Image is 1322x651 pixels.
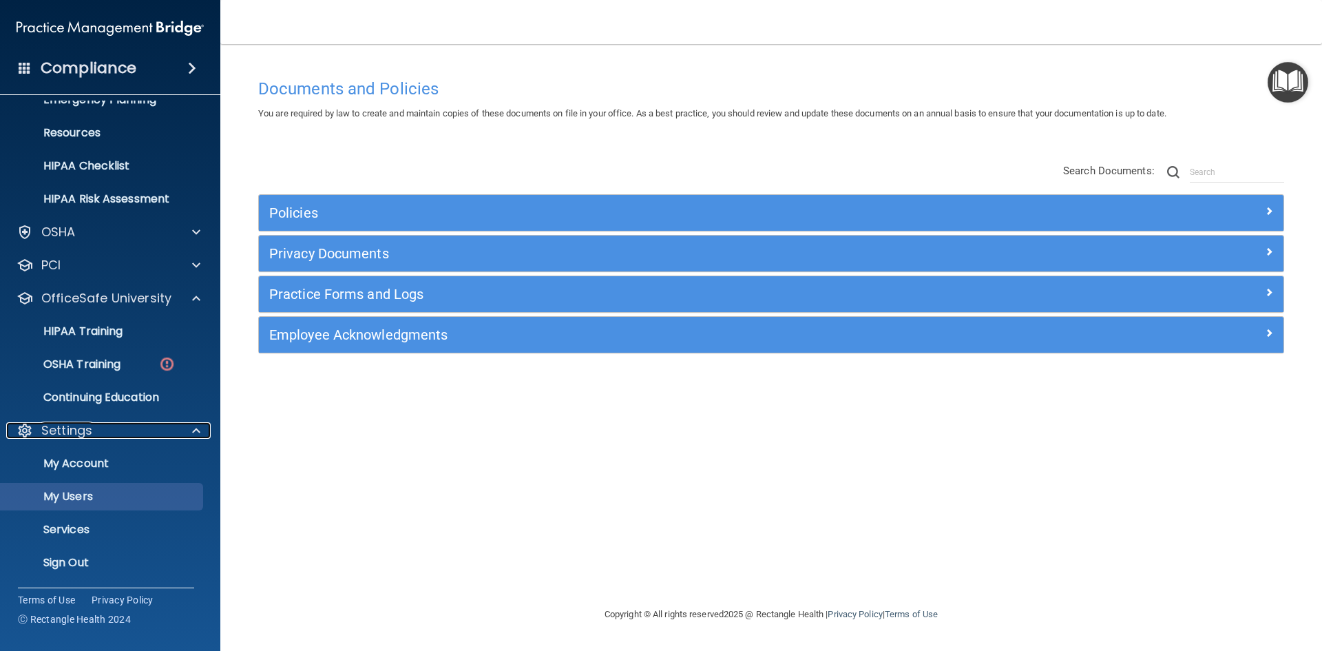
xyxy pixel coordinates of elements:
[9,159,197,173] p: HIPAA Checklist
[1190,162,1284,183] input: Search
[17,422,200,439] a: Settings
[269,205,1017,220] h5: Policies
[41,257,61,273] p: PCI
[9,523,197,537] p: Services
[9,490,197,504] p: My Users
[17,14,204,42] img: PMB logo
[92,593,154,607] a: Privacy Policy
[269,283,1273,305] a: Practice Forms and Logs
[9,126,197,140] p: Resources
[41,422,92,439] p: Settings
[9,93,197,107] p: Emergency Planning
[269,324,1273,346] a: Employee Acknowledgments
[41,59,136,78] h4: Compliance
[18,612,131,626] span: Ⓒ Rectangle Health 2024
[9,192,197,206] p: HIPAA Risk Assessment
[1268,62,1308,103] button: Open Resource Center
[269,287,1017,302] h5: Practice Forms and Logs
[9,391,197,404] p: Continuing Education
[158,355,176,373] img: danger-circle.6113f641.png
[9,457,197,471] p: My Account
[269,246,1017,261] h5: Privacy Documents
[1167,166,1179,178] img: ic-search.3b580494.png
[17,257,200,273] a: PCI
[258,80,1284,98] h4: Documents and Policies
[17,290,200,307] a: OfficeSafe University
[269,242,1273,265] a: Privacy Documents
[258,108,1166,118] span: You are required by law to create and maintain copies of these documents on file in your office. ...
[9,358,120,371] p: OSHA Training
[269,202,1273,224] a: Policies
[41,290,171,307] p: OfficeSafe University
[1063,165,1155,177] span: Search Documents:
[269,327,1017,342] h5: Employee Acknowledgments
[828,609,882,619] a: Privacy Policy
[18,593,75,607] a: Terms of Use
[885,609,938,619] a: Terms of Use
[9,556,197,570] p: Sign Out
[520,592,1022,637] div: Copyright © All rights reserved 2025 @ Rectangle Health | |
[41,224,76,240] p: OSHA
[9,324,123,338] p: HIPAA Training
[17,224,200,240] a: OSHA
